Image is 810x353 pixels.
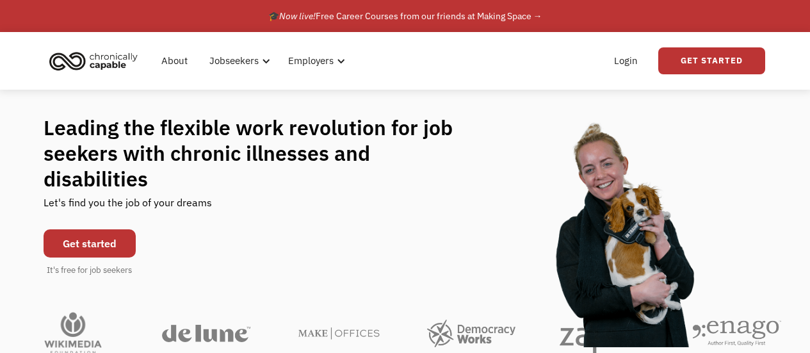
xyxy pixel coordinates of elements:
a: About [154,40,195,81]
h1: Leading the flexible work revolution for job seekers with chronic illnesses and disabilities [44,115,478,192]
a: Get started [44,229,136,258]
a: Login [606,40,645,81]
div: Employers [288,53,334,69]
div: Employers [280,40,349,81]
div: It's free for job seekers [47,264,132,277]
em: Now live! [279,10,316,22]
a: home [45,47,147,75]
div: 🎓 Free Career Courses from our friends at Making Space → [268,8,542,24]
div: Let's find you the job of your dreams [44,192,212,223]
div: Jobseekers [202,40,274,81]
a: Get Started [658,47,765,74]
img: Chronically Capable logo [45,47,142,75]
div: Jobseekers [209,53,259,69]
